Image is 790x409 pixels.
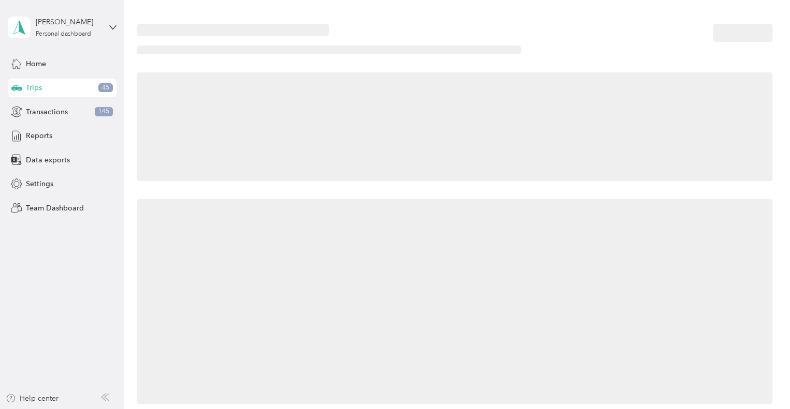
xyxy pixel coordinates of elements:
[98,83,113,93] span: 45
[26,130,52,141] span: Reports
[26,203,84,214] span: Team Dashboard
[26,107,68,117] span: Transactions
[732,351,790,409] iframe: Everlance-gr Chat Button Frame
[6,393,58,404] button: Help center
[26,155,70,165] span: Data exports
[95,107,113,116] span: 145
[26,178,53,189] span: Settings
[26,82,42,93] span: Trips
[36,31,91,37] div: Personal dashboard
[26,58,46,69] span: Home
[36,17,100,27] div: [PERSON_NAME]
